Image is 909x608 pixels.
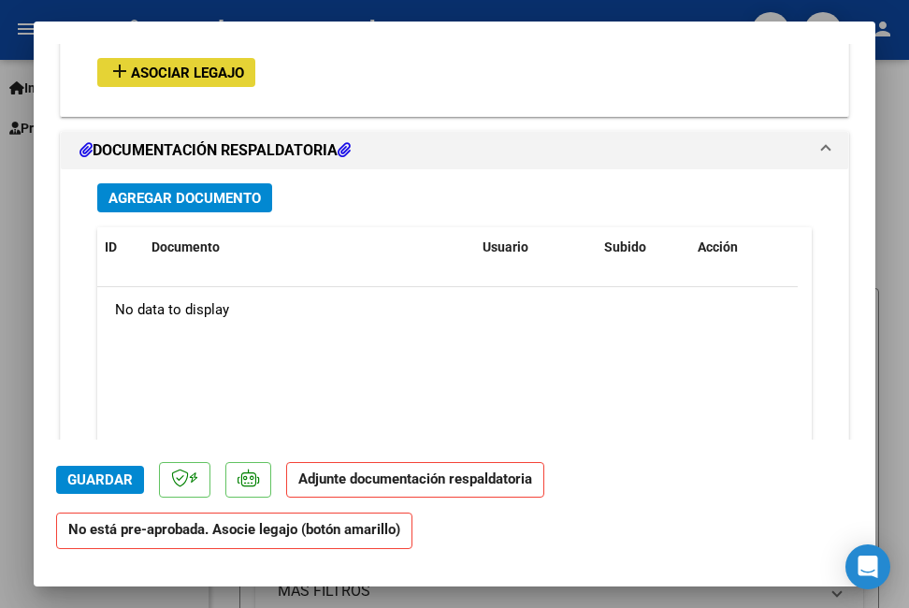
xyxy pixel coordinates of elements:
mat-icon: add [108,60,131,82]
span: Agregar Documento [108,190,261,207]
strong: No está pre-aprobada. Asocie legajo (botón amarillo) [56,513,412,549]
button: Asociar Legajo [97,58,255,87]
h1: DOCUMENTACIÓN RESPALDATORIA [79,139,351,162]
span: Acción [698,239,738,254]
span: ID [105,239,117,254]
button: Guardar [56,466,144,494]
span: Subido [604,239,646,254]
button: Agregar Documento [97,183,272,212]
datatable-header-cell: Subido [597,227,690,268]
span: Guardar [67,471,133,488]
div: DOCUMENTACIÓN RESPALDATORIA [61,169,848,552]
strong: Adjunte documentación respaldatoria [298,470,532,487]
span: Usuario [483,239,528,254]
mat-expansion-panel-header: DOCUMENTACIÓN RESPALDATORIA [61,132,848,169]
datatable-header-cell: Documento [144,227,475,268]
datatable-header-cell: Acción [690,227,784,268]
div: PREAPROBACIÓN PARA INTEGRACION [61,44,848,116]
datatable-header-cell: Usuario [475,227,597,268]
span: Documento [151,239,220,254]
datatable-header-cell: ID [97,227,144,268]
span: Asociar Legajo [131,65,244,81]
div: Open Intercom Messenger [845,544,890,589]
div: No data to display [97,287,798,334]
